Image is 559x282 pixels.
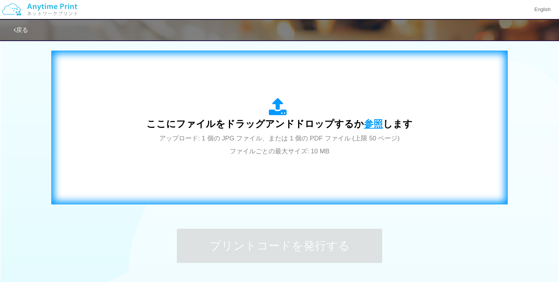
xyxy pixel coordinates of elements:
span: 参照 [364,118,383,129]
span: ここにファイルをドラッグアンドドロップするか します [146,118,413,129]
button: プリントコードを発行する [177,229,382,263]
a: 戻る [14,27,28,33]
span: アップロード: 1 個の JPG ファイル、または 1 個の PDF ファイル (上限 50 ページ) ファイルごとの最大サイズ: 10 MB [159,135,400,155]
